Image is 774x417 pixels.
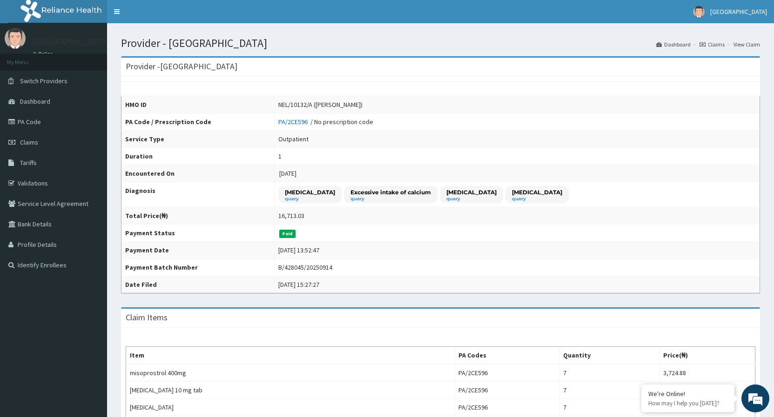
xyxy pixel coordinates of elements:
[285,188,335,196] p: [MEDICAL_DATA]
[278,152,282,161] div: 1
[454,399,559,416] td: PA/2CE596
[126,62,237,71] h3: Provider - [GEOGRAPHIC_DATA]
[656,40,691,48] a: Dashboard
[278,134,309,144] div: Outpatient
[659,382,755,399] td: 413.88
[126,382,455,399] td: [MEDICAL_DATA] 10 mg tab
[278,211,304,220] div: 16,713.03
[278,245,319,255] div: [DATE] 13:52:47
[278,118,310,126] a: PA/2CE596
[559,364,660,382] td: 7
[126,313,168,322] h3: Claim Items
[121,276,275,293] th: Date Filed
[20,138,38,146] span: Claims
[121,37,760,49] h1: Provider - [GEOGRAPHIC_DATA]
[20,77,67,85] span: Switch Providers
[278,263,332,272] div: B/428045/20250914
[659,364,755,382] td: 3,724.88
[559,347,660,364] th: Quantity
[121,225,275,242] th: Payment Status
[121,96,275,113] th: HMO ID
[121,148,275,165] th: Duration
[20,159,37,167] span: Tariffs
[5,28,26,49] img: User Image
[559,382,660,399] td: 7
[126,364,455,382] td: misoprostrol 400mg
[121,242,275,259] th: Payment Date
[350,197,431,201] small: query
[279,230,296,238] span: Paid
[279,169,296,178] span: [DATE]
[710,7,767,16] span: [GEOGRAPHIC_DATA]
[278,280,319,289] div: [DATE] 15:27:27
[121,131,275,148] th: Service Type
[278,117,373,126] div: / No prescription code
[734,40,760,48] a: View Claim
[126,399,455,416] td: [MEDICAL_DATA]
[693,6,705,18] img: User Image
[350,188,431,196] p: Excessive intake of calcium
[446,197,497,201] small: query
[126,347,455,364] th: Item
[33,38,109,46] p: [GEOGRAPHIC_DATA]
[454,364,559,382] td: PA/2CE596
[278,100,363,109] div: NEL/10132/A ([PERSON_NAME])
[20,97,50,106] span: Dashboard
[454,347,559,364] th: PA Codes
[648,390,727,398] div: We're Online!
[512,197,562,201] small: query
[512,188,562,196] p: [MEDICAL_DATA]
[121,259,275,276] th: Payment Batch Number
[121,182,275,207] th: Diagnosis
[121,207,275,225] th: Total Price(₦)
[33,51,55,57] a: Online
[559,399,660,416] td: 7
[700,40,725,48] a: Claims
[659,347,755,364] th: Price(₦)
[121,113,275,131] th: PA Code / Prescription Code
[648,399,727,407] p: How may I help you today?
[285,197,335,201] small: query
[446,188,497,196] p: [MEDICAL_DATA]
[454,382,559,399] td: PA/2CE596
[121,165,275,182] th: Encountered On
